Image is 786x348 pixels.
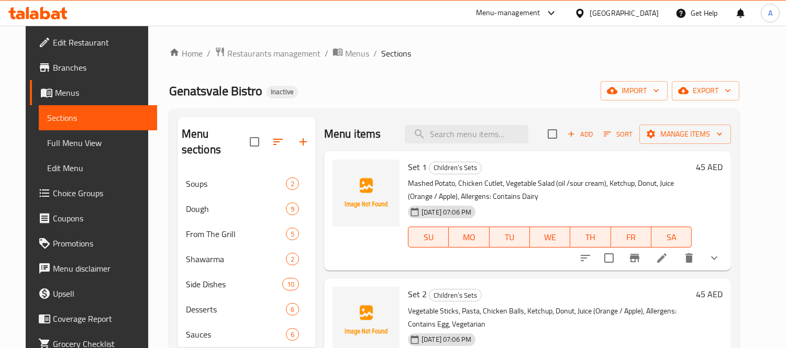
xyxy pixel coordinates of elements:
img: Set 1 [333,160,400,227]
span: 5 [286,229,298,239]
div: Side Dishes10 [178,272,316,297]
span: Edit Restaurant [53,36,149,49]
span: MO [453,230,485,245]
a: Menus [30,80,157,105]
span: 6 [286,330,298,340]
div: [GEOGRAPHIC_DATA] [590,7,659,19]
div: Children’s Sets [429,289,482,301]
h2: Menu items [324,126,381,142]
a: Edit menu item [656,252,668,264]
button: WE [530,227,570,248]
span: Select all sections [243,131,265,153]
span: Select to update [598,247,620,269]
span: Edit Menu [47,162,149,174]
span: export [680,84,731,97]
button: show more [702,245,727,271]
div: items [286,203,299,215]
p: Mashed Potato, Chicken Cutlet, Vegetable Salad (oil /sour cream), Ketchup, Donut, Juice (Orange /... [408,177,692,203]
div: items [286,253,299,265]
a: Restaurants management [215,47,320,60]
button: Add section [291,129,316,154]
span: Shawarma [186,253,286,265]
span: Coupons [53,212,149,224]
span: Full Menu View [47,137,149,149]
h6: 45 AED [696,287,723,301]
li: / [207,47,211,60]
a: Sections [39,105,157,130]
span: Genatsvale Bistro [169,79,262,103]
span: Restaurants management [227,47,320,60]
span: Manage items [648,128,723,141]
span: Sort sections [265,129,291,154]
span: A [768,7,772,19]
span: Children’s Sets [429,289,481,301]
a: Menu disclaimer [30,256,157,281]
span: Set 2 [408,286,427,302]
span: 9 [286,204,298,214]
span: SU [413,230,445,245]
button: Branch-specific-item [622,245,647,271]
button: Manage items [639,125,731,144]
div: Sauces [186,328,286,341]
div: Desserts6 [178,297,316,322]
div: Children’s Sets [429,162,482,174]
span: WE [534,230,566,245]
input: search [405,125,528,143]
li: / [325,47,328,60]
span: SA [656,230,688,245]
span: Choice Groups [53,187,149,199]
a: Promotions [30,231,157,256]
span: Upsell [53,287,149,300]
div: items [286,328,299,341]
button: sort-choices [573,245,598,271]
span: From The Grill [186,228,286,240]
button: TU [490,227,530,248]
span: Sections [47,111,149,124]
span: 2 [286,179,298,189]
span: Sort [604,128,633,140]
button: TH [570,227,611,248]
span: Sort items [597,126,639,142]
button: Add [563,126,597,142]
button: MO [449,227,489,248]
span: Add item [563,126,597,142]
h6: 45 AED [696,160,723,174]
span: Promotions [53,237,149,250]
a: Upsell [30,281,157,306]
a: Branches [30,55,157,80]
span: Branches [53,61,149,74]
span: Side Dishes [186,278,282,290]
button: Sort [601,126,635,142]
span: import [609,84,659,97]
button: FR [611,227,651,248]
a: Edit Restaurant [30,30,157,55]
span: TH [574,230,606,245]
button: delete [677,245,702,271]
span: [DATE] 07:06 PM [417,207,475,217]
span: [DATE] 07:06 PM [417,334,475,344]
div: Sauces6 [178,322,316,347]
span: Dough [186,203,286,215]
span: 2 [286,254,298,264]
a: Edit Menu [39,155,157,181]
span: Set 1 [408,159,427,175]
h2: Menu sections [182,126,250,158]
a: Home [169,47,203,60]
a: Coupons [30,206,157,231]
div: items [282,278,299,290]
div: Shawarma2 [178,246,316,272]
span: Inactive [267,87,298,96]
span: Menus [345,47,369,60]
button: SU [408,227,449,248]
nav: breadcrumb [169,47,739,60]
span: Children’s Sets [429,162,481,174]
a: Coverage Report [30,306,157,331]
button: SA [651,227,692,248]
div: Menu-management [476,7,540,19]
p: Vegetable Sticks, Pasta, Chicken Balls, Ketchup, Donut, Juice (Orange / Apple), Allergens: Contai... [408,305,692,331]
button: export [672,81,739,100]
div: Soups2 [178,171,316,196]
button: import [601,81,668,100]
